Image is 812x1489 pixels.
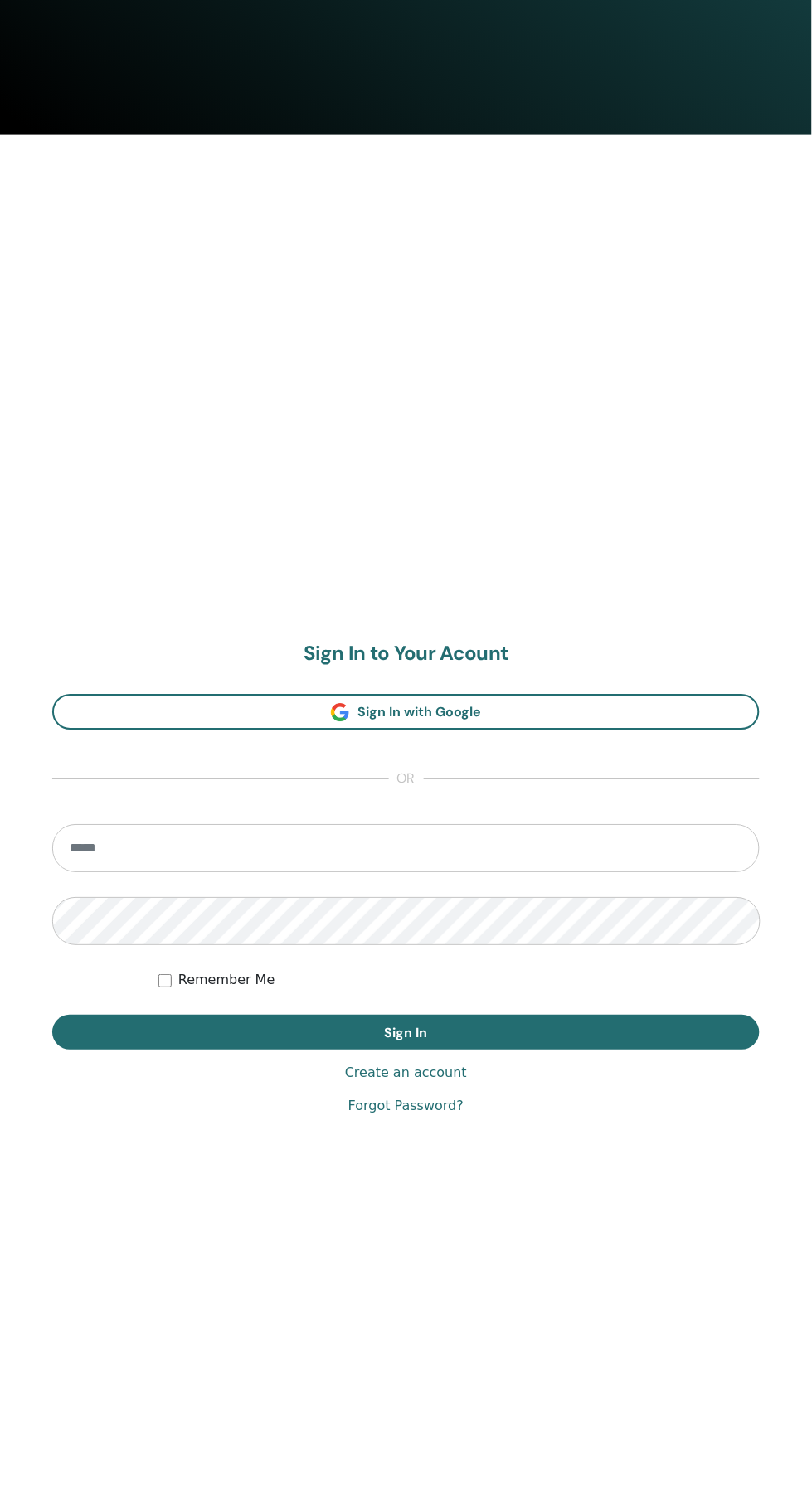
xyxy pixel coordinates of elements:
span: Sign In [385,1025,428,1042]
button: Sign In [52,1016,760,1050]
label: Remember Me [178,971,275,991]
a: Forgot Password? [348,1097,464,1117]
span: Sign In with Google [357,704,481,721]
a: Sign In with Google [52,695,760,730]
span: or [389,770,424,790]
a: Create an account [345,1064,467,1084]
div: Keep me authenticated indefinitely or until I manually logout [158,971,760,991]
h2: Sign In to Your Acount [52,643,760,667]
